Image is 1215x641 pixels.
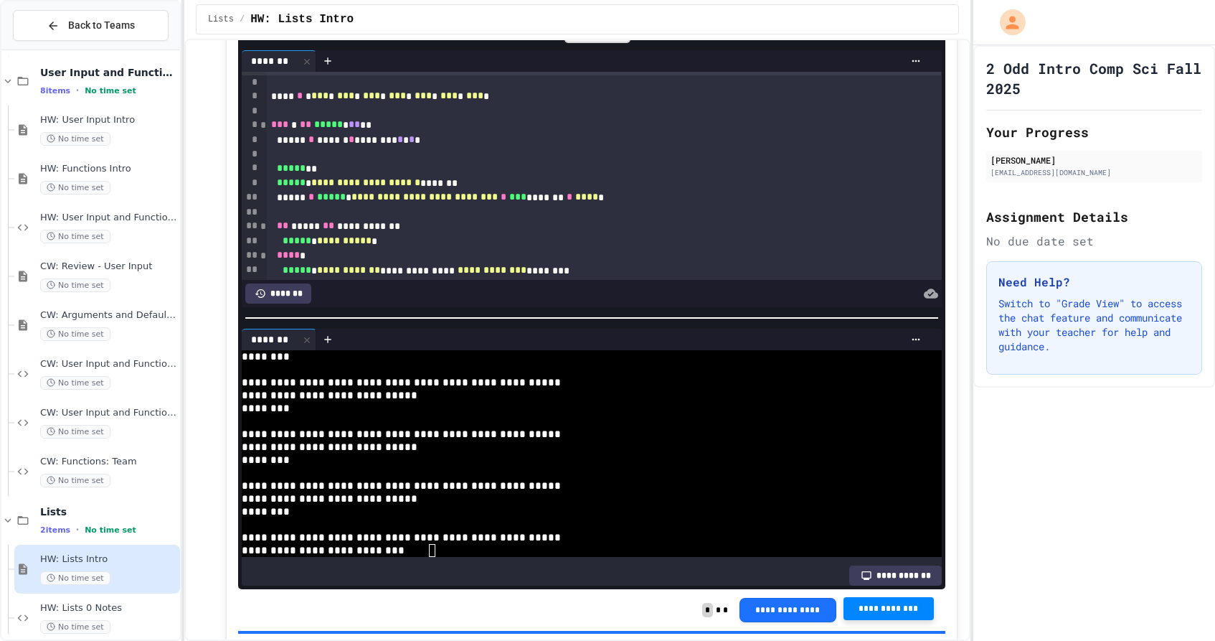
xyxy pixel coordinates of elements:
[40,279,110,292] span: No time set
[40,212,177,224] span: HW: User Input and Functions
[40,602,177,614] span: HW: Lists 0 Notes
[40,425,110,439] span: No time set
[40,553,177,566] span: HW: Lists Intro
[40,309,177,322] span: CW: Arguments and Default Parameters
[40,620,110,634] span: No time set
[40,456,177,468] span: CW: Functions: Team
[986,122,1202,142] h2: Your Progress
[76,85,79,96] span: •
[991,154,1198,167] div: [PERSON_NAME]
[40,525,70,535] span: 2 items
[40,505,177,518] span: Lists
[985,6,1029,39] div: My Account
[40,376,110,390] span: No time set
[76,524,79,535] span: •
[998,273,1190,291] h3: Need Help?
[40,114,177,126] span: HW: User Input Intro
[40,181,110,195] span: No time set
[68,18,135,33] span: Back to Teams
[40,163,177,175] span: HW: Functions Intro
[40,66,177,79] span: User Input and Functions
[40,474,110,487] span: No time set
[40,327,110,341] span: No time set
[40,230,110,243] span: No time set
[986,207,1202,227] h2: Assignment Details
[85,525,136,535] span: No time set
[998,296,1190,354] p: Switch to "Grade View" to access the chat feature and communicate with your teacher for help and ...
[40,571,110,585] span: No time set
[986,233,1202,250] div: No due date set
[991,167,1198,178] div: [EMAIL_ADDRESS][DOMAIN_NAME]
[208,14,234,25] span: Lists
[40,132,110,146] span: No time set
[250,11,354,28] span: HW: Lists Intro
[40,358,177,370] span: CW: User Input and Functions Individual
[40,261,177,273] span: CW: Review - User Input
[986,58,1202,98] h1: 2 Odd Intro Comp Sci Fall 2025
[85,86,136,95] span: No time set
[40,407,177,419] span: CW: User Input and Functions Team
[40,86,70,95] span: 8 items
[240,14,245,25] span: /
